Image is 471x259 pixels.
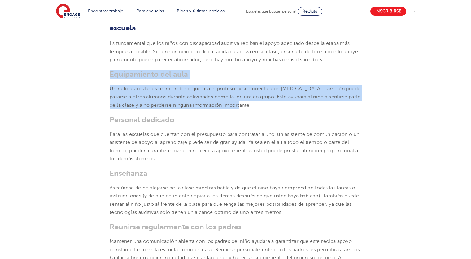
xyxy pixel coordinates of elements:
font: Equipamiento del aula [110,70,188,79]
a: Inscribirse [370,7,406,16]
font: Recluta [303,9,317,14]
img: Educación comprometida [56,4,80,19]
a: Blogs y últimas noticias [177,9,225,13]
font: Personal dedicado [110,115,174,124]
font: Inscribirse [375,9,401,14]
font: Reunirse regularmente con los padres [110,222,242,231]
a: Para escuelas [137,9,164,13]
font: Asegúrese de no alejarse de la clase mientras habla y de que el niño haya comprendido todas las t... [110,185,359,215]
a: Recluta [298,7,322,16]
font: Un radioauricular es un micrófono que usa el profesor y se conecta a un [MEDICAL_DATA]. También p... [110,86,361,108]
a: Encontrar trabajo [88,9,124,13]
font: Enseñanza [110,169,147,178]
font: Es fundamental que los niños con discapacidad auditiva reciban el apoyo adecuado desde la etapa m... [110,41,358,63]
font: Escuelas que buscan personal [246,9,296,14]
font: Para las escuelas que cuentan con el presupuesto para contratar a uno, un asistente de comunicaci... [110,132,360,162]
